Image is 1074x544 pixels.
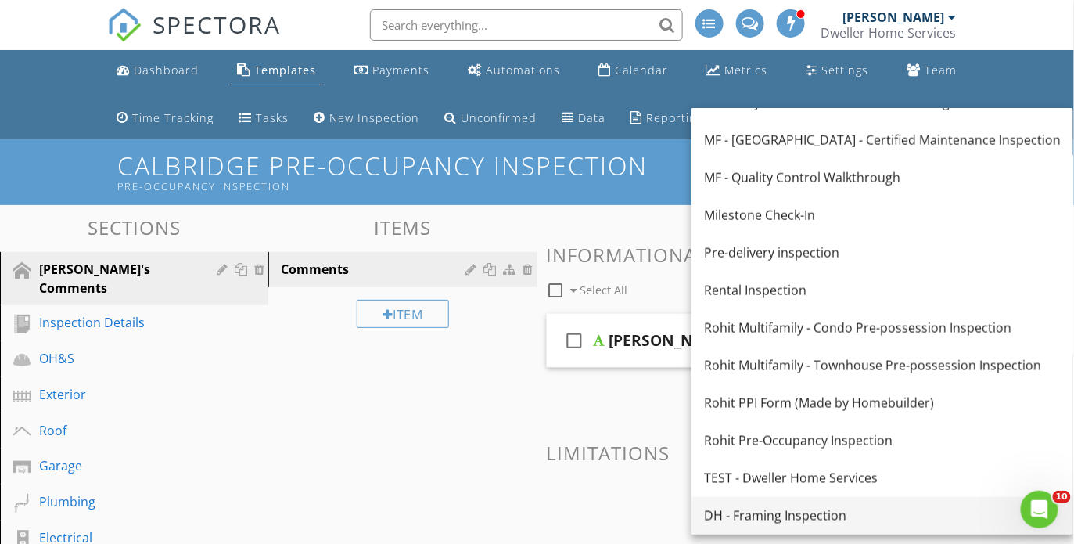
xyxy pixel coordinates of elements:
div: Item [357,300,449,328]
h3: Comments [547,217,1065,238]
a: Team [901,56,964,85]
iframe: Intercom live chat [1021,491,1058,528]
div: MF - Quality Control Walkthrough [704,168,1061,187]
div: Garage [39,456,194,475]
div: Rohit Multifamily - Condo Pre-possession Inspection [704,319,1061,337]
h1: Calbridge Pre-Occupancy Inspection [117,152,957,192]
input: Search everything... [370,9,683,41]
div: Inspection Details [39,313,194,332]
div: Roof [39,421,194,440]
div: TEST - Dweller Home Services [704,469,1061,488]
div: Plumbing [39,492,194,511]
a: Tasks [232,104,295,133]
h3: Items [268,217,537,238]
div: Pre-delivery inspection [704,243,1061,262]
div: Pre-Occupancy Inspection [117,180,722,193]
img: The Best Home Inspection Software - Spectora [107,8,142,42]
div: MF - [GEOGRAPHIC_DATA] - Certified Maintenance Inspection [704,131,1061,150]
a: Settings [800,56,875,85]
div: Exterior [39,385,194,404]
div: Data [578,110,605,125]
span: SPECTORA [153,8,281,41]
div: Calendar [615,63,668,77]
div: Rohit Pre-Occupancy Inspection [704,431,1061,450]
a: Automations (Advanced) [462,56,566,85]
div: New Inspection [329,110,419,125]
a: Advanced [722,104,809,133]
div: Reporting [646,110,703,125]
div: Rental Inspection [704,281,1061,300]
div: [PERSON_NAME] [843,9,945,25]
a: Calendar [592,56,674,85]
div: Payments [372,63,429,77]
a: Payments [348,56,436,85]
a: Metrics [700,56,774,85]
h3: Informational [547,244,1065,265]
i: check_box_outline_blank [562,322,587,359]
div: Templates [254,63,316,77]
div: Automations [486,63,560,77]
div: Milestone Check-In [704,206,1061,225]
a: Data [555,104,612,133]
div: [PERSON_NAME]'s Comments [609,331,828,350]
div: Metrics [725,63,768,77]
div: Time Tracking [132,110,214,125]
a: Templates [231,56,322,85]
span: 10 [1053,491,1071,503]
div: Settings [822,63,869,77]
a: Unconfirmed [438,104,543,133]
div: Unconfirmed [461,110,537,125]
div: OH&S [39,349,194,368]
div: Dweller Home Services [821,25,957,41]
a: Dashboard [110,56,205,85]
a: Reporting [624,104,709,133]
a: New Inspection [307,104,426,133]
div: Comments [281,260,470,279]
div: DH - Framing Inspection [704,506,1061,525]
a: Support Center [844,104,964,133]
div: Team [925,63,957,77]
a: Time Tracking [110,104,220,133]
div: Rohit Multifamily - Townhouse Pre-possession Inspection [704,356,1061,375]
div: Tasks [256,110,289,125]
div: [PERSON_NAME]'s Comments [39,260,194,297]
div: Rohit PPI Form (Made by Homebuilder) [704,394,1061,413]
h3: Limitations [547,442,1065,463]
span: Select All [580,283,627,297]
div: Dashboard [134,63,199,77]
a: SPECTORA [107,21,281,54]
